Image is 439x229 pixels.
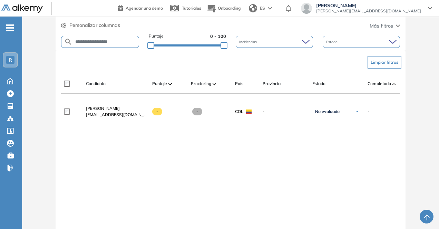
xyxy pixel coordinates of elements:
img: world [249,4,257,12]
span: - [152,108,162,115]
span: [PERSON_NAME][EMAIL_ADDRESS][DOMAIN_NAME] [316,8,421,14]
button: Más filtros [370,22,400,30]
div: Incidencias [236,36,313,48]
span: Incidencias [239,39,258,44]
span: [PERSON_NAME] [316,3,421,8]
span: Tutoriales [182,6,201,11]
span: Estado [312,81,325,87]
span: Más filtros [370,22,393,30]
span: ES [260,5,265,11]
span: Proctoring [191,81,211,87]
button: Personalizar columnas [61,22,120,29]
span: R [9,57,12,63]
span: Puntaje [152,81,167,87]
img: COL [246,110,252,114]
span: [EMAIL_ADDRESS][DOMAIN_NAME] [86,112,147,118]
i: - [6,27,14,29]
a: [PERSON_NAME] [86,105,147,112]
span: No evaluado [315,109,340,114]
span: - [368,108,369,115]
span: - [192,108,202,115]
img: SEARCH_ALT [64,38,72,46]
span: [PERSON_NAME] [86,106,120,111]
button: Limpiar filtros [368,56,401,69]
img: arrow [268,7,272,10]
div: Estado [323,36,400,48]
img: [missing "en.ARROW_ALT" translation] [168,83,172,85]
span: Candidato [86,81,106,87]
span: Agendar una demo [126,6,163,11]
span: Onboarding [218,6,241,11]
img: Ícono de flecha [355,110,359,114]
img: [missing "en.ARROW_ALT" translation] [213,83,216,85]
span: COL [235,108,243,115]
span: 0 - 100 [210,33,226,40]
span: Estado [326,39,339,44]
span: Provincia [263,81,281,87]
span: - [263,108,307,115]
a: Agendar una demo [118,3,163,12]
button: Onboarding [207,1,241,16]
span: País [235,81,243,87]
img: Logo [1,4,43,13]
img: [missing "en.ARROW_ALT" translation] [392,83,396,85]
span: Personalizar columnas [69,22,120,29]
span: Puntaje [149,33,164,40]
span: Completado [368,81,391,87]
